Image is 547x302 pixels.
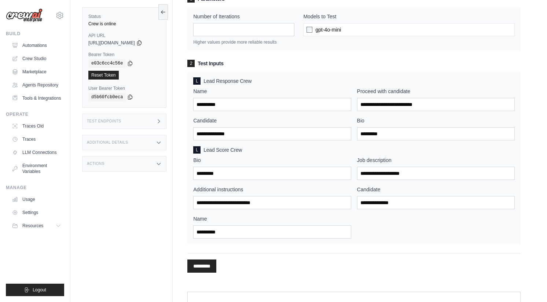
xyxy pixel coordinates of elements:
a: Marketplace [9,66,64,78]
a: Traces Old [9,120,64,132]
span: 2 [187,60,195,67]
h3: Test Inputs [187,60,521,67]
h4: Lead Score Crew [193,146,515,154]
span: [URL][DOMAIN_NAME] [88,40,135,46]
div: Operate [6,111,64,117]
label: Number of Iterations [193,13,294,20]
a: Environment Variables [9,160,64,177]
code: d5b60fcb0eca [88,93,126,102]
h3: Test Endpoints [87,119,121,124]
label: Bio [193,156,351,164]
h4: Lead Response Crew [193,77,515,85]
a: Automations [9,40,64,51]
label: Candidate [193,117,351,124]
label: Name [193,215,351,222]
label: User Bearer Token [88,85,160,91]
a: Usage [9,194,64,205]
a: LLM Connections [9,147,64,158]
label: API URL [88,33,160,38]
img: Logo [6,8,43,22]
p: Higher values provide more reliable results [193,39,294,45]
label: Name [193,88,351,95]
button: Logout [6,284,64,296]
a: Settings [9,207,64,218]
label: Candidate [357,186,515,193]
label: Proceed with candidate [357,88,515,95]
label: Models to Test [303,13,515,20]
a: Agents Repository [9,79,64,91]
iframe: Chat Widget [510,267,547,302]
div: Build [6,31,64,37]
label: Additional instructions [193,186,351,193]
a: Tools & Integrations [9,92,64,104]
a: Crew Studio [9,53,64,65]
span: Logout [33,287,46,293]
label: Bio [357,117,515,124]
div: Manage [6,185,64,191]
code: e03c6cc4c56e [88,59,126,68]
label: Bearer Token [88,52,160,58]
label: Job description [357,156,515,164]
button: Resources [9,220,64,232]
h3: Additional Details [87,140,128,145]
span: gpt-4o-mini [315,26,341,33]
label: Status [88,14,160,19]
div: L [193,146,201,154]
a: Traces [9,133,64,145]
div: Crew is online [88,21,160,27]
h3: Actions [87,162,104,166]
a: Reset Token [88,71,119,80]
div: L [193,77,201,85]
span: Resources [22,223,43,229]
